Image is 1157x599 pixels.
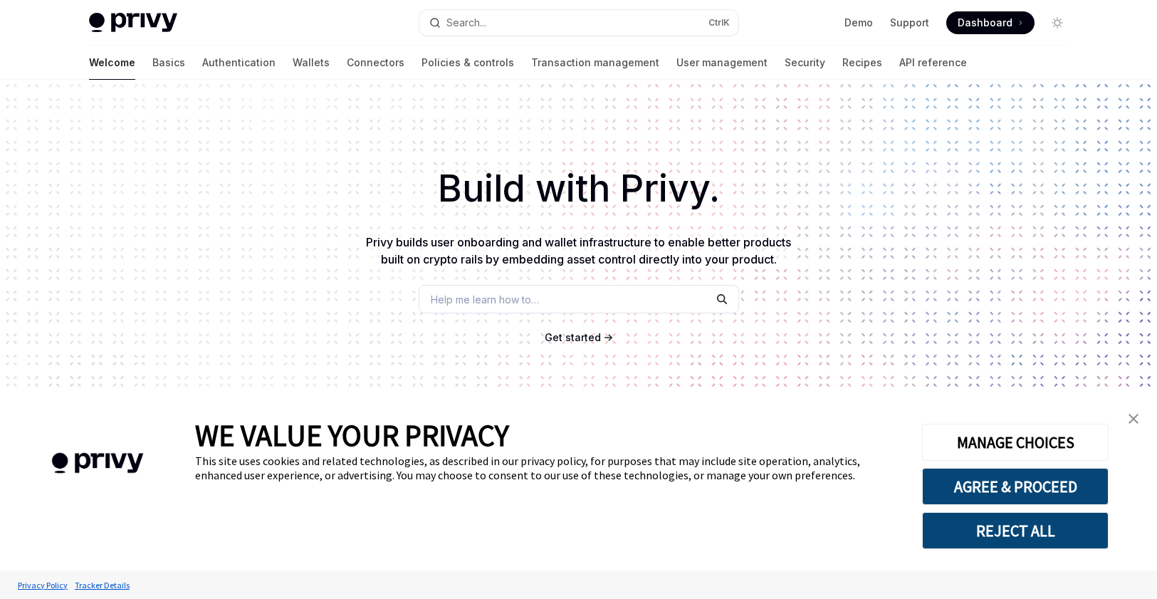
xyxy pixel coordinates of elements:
[545,330,601,345] a: Get started
[422,46,514,80] a: Policies & controls
[676,46,768,80] a: User management
[946,11,1035,34] a: Dashboard
[446,14,486,31] div: Search...
[202,46,276,80] a: Authentication
[23,161,1134,217] h1: Build with Privy.
[922,512,1109,549] button: REJECT ALL
[708,17,730,28] span: Ctrl K
[890,16,929,30] a: Support
[195,417,509,454] span: WE VALUE YOUR PRIVACY
[431,292,539,307] span: Help me learn how to…
[1119,405,1148,433] a: close banner
[21,432,174,494] img: company logo
[785,46,825,80] a: Security
[899,46,967,80] a: API reference
[347,46,404,80] a: Connectors
[366,235,791,266] span: Privy builds user onboarding and wallet infrastructure to enable better products built on crypto ...
[531,46,659,80] a: Transaction management
[922,424,1109,461] button: MANAGE CHOICES
[844,16,873,30] a: Demo
[14,573,71,598] a: Privacy Policy
[89,13,177,33] img: light logo
[419,10,738,36] button: Search...CtrlK
[545,331,601,343] span: Get started
[195,454,901,482] div: This site uses cookies and related technologies, as described in our privacy policy, for purposes...
[89,46,135,80] a: Welcome
[1046,11,1069,34] button: Toggle dark mode
[71,573,133,598] a: Tracker Details
[152,46,185,80] a: Basics
[1129,414,1138,424] img: close banner
[842,46,882,80] a: Recipes
[293,46,330,80] a: Wallets
[958,16,1012,30] span: Dashboard
[922,468,1109,505] button: AGREE & PROCEED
